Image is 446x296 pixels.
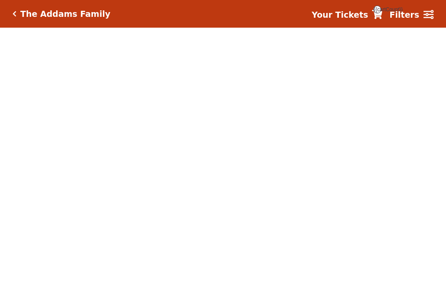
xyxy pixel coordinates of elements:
a: Filters [389,9,433,21]
a: Your Tickets {{cartCount}} [312,9,382,21]
h5: The Addams Family [20,9,110,19]
strong: Your Tickets [312,10,368,19]
span: {{cartCount}} [373,6,381,13]
a: Click here to go back to filters [13,11,16,17]
strong: Filters [389,10,419,19]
